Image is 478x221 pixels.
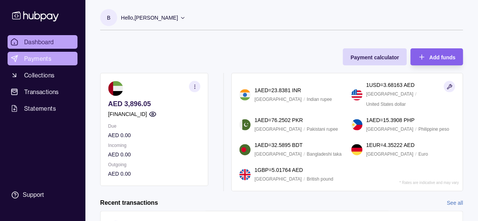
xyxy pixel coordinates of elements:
p: British pound [307,175,333,183]
img: in [239,89,251,100]
p: [GEOGRAPHIC_DATA] [366,125,413,133]
p: Bangladeshi taka [307,150,342,158]
p: / [303,150,305,158]
img: ae [108,81,123,96]
p: AED 0.00 [108,150,200,159]
p: 1 AED = 23.8381 INR [254,86,301,94]
span: Transactions [24,87,59,96]
span: Collections [24,71,54,80]
h2: Recent transactions [100,199,158,207]
p: Outgoing [108,161,200,169]
a: Support [8,187,77,203]
p: / [303,175,305,183]
p: 1 GBP = 5.01764 AED [254,166,303,174]
p: 1 AED = 32.5895 BDT [254,141,302,149]
span: Statements [24,104,56,113]
p: Indian rupee [307,95,332,104]
a: Transactions [8,85,77,99]
p: [GEOGRAPHIC_DATA] [366,90,413,98]
p: Philippine peso [418,125,449,133]
p: B [107,14,110,22]
p: / [415,125,416,133]
p: Due [108,122,200,130]
a: See all [447,199,463,207]
a: Dashboard [8,35,77,49]
p: / [303,125,305,133]
p: Pakistani rupee [307,125,338,133]
p: / [415,150,416,158]
p: United States dollar [366,100,406,108]
p: / [303,95,305,104]
img: gb [239,169,251,180]
span: Payments [24,54,51,63]
p: 1 AED = 76.2502 PKR [254,116,303,124]
button: Payment calculator [343,48,406,65]
a: Collections [8,68,77,82]
p: [GEOGRAPHIC_DATA] [366,150,413,158]
p: AED 0.00 [108,131,200,139]
p: 1 AED = 15.3908 PHP [366,116,415,124]
p: [FINANCIAL_ID] [108,110,147,118]
p: [GEOGRAPHIC_DATA] [254,150,302,158]
p: 1 USD = 3.68163 AED [366,81,415,89]
a: Statements [8,102,77,115]
span: Add funds [429,54,455,60]
p: Incoming [108,141,200,150]
span: Payment calculator [350,54,399,60]
p: 1 EUR = 4.35222 AED [366,141,415,149]
p: / [415,90,416,98]
img: bd [239,144,251,155]
p: [GEOGRAPHIC_DATA] [254,95,302,104]
p: [GEOGRAPHIC_DATA] [254,125,302,133]
p: [GEOGRAPHIC_DATA] [254,175,302,183]
p: Euro [418,150,428,158]
img: us [351,89,362,100]
img: ph [351,119,362,130]
img: pk [239,119,251,130]
p: * Rates are indicative and may vary [399,181,459,185]
p: Hello, [PERSON_NAME] [121,14,178,22]
div: Support [23,191,44,199]
p: AED 0.00 [108,170,200,178]
a: Payments [8,52,77,65]
p: AED 3,896.05 [108,100,200,108]
button: Add funds [410,48,463,65]
img: de [351,144,362,155]
span: Dashboard [24,37,54,46]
